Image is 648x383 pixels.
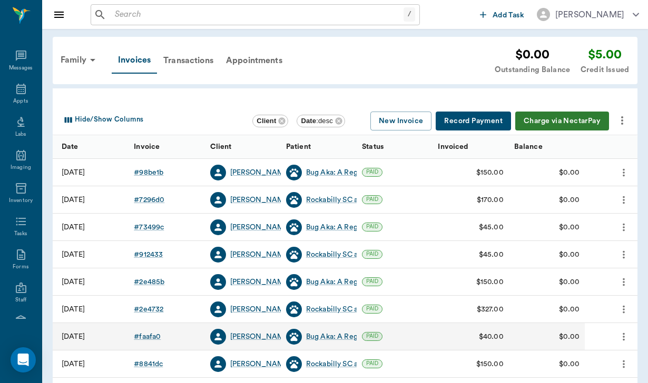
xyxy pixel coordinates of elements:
[306,249,428,260] a: Rockabilly SC aka [PERSON_NAME]
[134,249,163,260] a: #912433
[514,132,543,162] div: Balance
[134,304,163,315] a: #2e4732
[134,277,164,287] a: #2e485b
[262,139,277,154] button: Sort
[476,359,504,369] div: $150.00
[615,273,632,291] button: more
[436,112,511,131] button: Record Payment
[257,117,276,125] b: Client
[414,139,428,154] button: Sort
[13,97,28,105] div: Appts
[479,249,504,260] div: $45.00
[559,249,580,260] div: $0.00
[134,222,164,233] div: # 73499c
[615,191,632,209] button: more
[581,45,629,64] div: $5.00
[13,263,28,271] div: Forms
[297,115,345,127] div: Date:desc
[555,8,624,21] div: [PERSON_NAME]
[134,132,160,162] div: Invoice
[362,332,382,340] span: PAID
[306,277,399,287] a: Bug Aka: A Regal Rendition
[615,164,632,182] button: more
[230,249,291,260] a: [PERSON_NAME]
[230,304,291,315] div: [PERSON_NAME]
[62,195,85,205] div: 10/10/25
[134,195,164,205] div: # 7296d0
[9,197,33,205] div: Inventory
[306,331,399,342] a: Bug Aka: A Regal Rendition
[220,48,289,73] a: Appointments
[338,139,352,154] button: Sort
[559,167,580,178] div: $0.00
[134,249,163,260] div: # 912433
[301,117,333,125] span: : desc
[306,222,399,233] a: Bug Aka: A Regal Rendition
[362,196,382,203] span: PAID
[362,250,382,258] span: PAID
[134,277,164,287] div: # 2e485b
[479,222,504,233] div: $45.00
[528,5,647,24] button: [PERSON_NAME]
[509,135,585,159] div: Balance
[62,132,78,162] div: Date
[559,304,580,315] div: $0.00
[476,277,504,287] div: $150.00
[306,167,399,178] a: Bug Aka: A Regal Rendition
[186,139,201,154] button: Sort
[14,230,27,238] div: Tasks
[230,277,291,287] a: [PERSON_NAME]
[134,359,163,369] div: # 8841dc
[477,304,504,315] div: $327.00
[476,5,528,24] button: Add Task
[62,249,85,260] div: 09/22/25
[110,139,125,154] button: Sort
[490,139,505,154] button: Sort
[157,48,220,73] a: Transactions
[134,304,163,315] div: # 2e4732
[306,304,428,315] div: Rockabilly SC aka [PERSON_NAME]
[134,195,164,205] a: #7296d0
[230,359,291,369] a: [PERSON_NAME]
[306,195,428,205] a: Rockabilly SC aka [PERSON_NAME]
[615,300,632,318] button: more
[134,222,164,233] a: #73499c
[306,359,428,369] a: Rockabilly SC aka [PERSON_NAME]
[559,277,580,287] div: $0.00
[134,331,161,342] div: # faafa0
[205,135,281,159] div: Client
[477,195,504,205] div: $170.00
[62,304,85,315] div: 09/11/25
[11,347,36,372] div: Open Intercom Messenger
[11,164,31,172] div: Imaging
[230,167,291,178] a: [PERSON_NAME]
[134,331,161,342] a: #faafa0
[438,132,468,162] div: Invoiced
[476,167,504,178] div: $150.00
[615,246,632,264] button: more
[48,4,70,25] button: Close drawer
[230,331,291,342] a: [PERSON_NAME]
[362,360,382,367] span: PAID
[230,195,291,205] a: [PERSON_NAME]
[134,359,163,369] a: #8841dc
[62,359,85,369] div: 07/03/25
[230,222,291,233] a: [PERSON_NAME]
[129,135,204,159] div: Invoice
[111,7,404,22] input: Search
[559,331,580,342] div: $0.00
[112,47,157,74] a: Invoices
[9,64,33,72] div: Messages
